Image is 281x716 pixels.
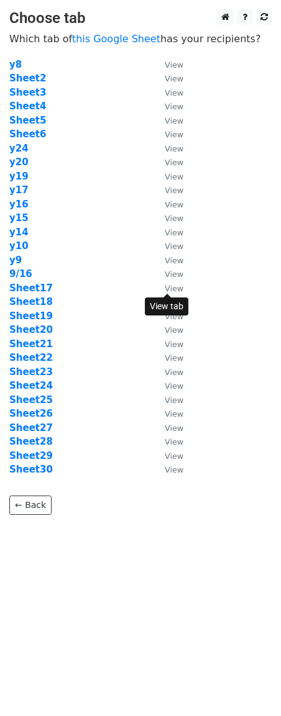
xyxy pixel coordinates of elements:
small: View [165,368,183,377]
a: View [152,394,183,406]
a: y19 [9,171,29,182]
small: View [165,396,183,405]
a: View [152,115,183,126]
a: y24 [9,143,29,154]
a: View [152,87,183,98]
a: View [152,310,183,322]
a: View [152,464,183,475]
a: y9 [9,255,22,266]
small: View [165,465,183,474]
a: View [152,352,183,363]
small: View [165,200,183,209]
strong: Sheet24 [9,380,53,391]
small: View [165,144,183,153]
a: View [152,240,183,252]
a: View [152,422,183,433]
a: Sheet4 [9,101,46,112]
a: View [152,450,183,461]
a: Sheet28 [9,436,53,447]
a: Sheet29 [9,450,53,461]
a: Sheet23 [9,366,53,378]
a: y14 [9,227,29,238]
small: View [165,340,183,349]
a: View [152,143,183,154]
a: Sheet18 [9,296,53,307]
a: View [152,338,183,350]
small: View [165,228,183,237]
small: View [165,60,183,70]
a: View [152,171,183,182]
small: View [165,116,183,125]
a: 9/16 [9,268,32,279]
small: View [165,409,183,419]
a: Sheet2 [9,73,46,84]
a: Sheet20 [9,324,53,335]
a: y17 [9,184,29,196]
a: View [152,283,183,294]
a: View [152,184,183,196]
small: View [165,102,183,111]
a: this Google Sheet [72,33,160,45]
small: View [165,424,183,433]
small: View [165,381,183,391]
a: y16 [9,199,29,210]
strong: Sheet6 [9,129,46,140]
small: View [165,88,183,97]
small: View [165,325,183,335]
a: Sheet30 [9,464,53,475]
a: Sheet21 [9,338,53,350]
a: y15 [9,212,29,224]
small: View [165,312,183,321]
small: View [165,158,183,167]
small: View [165,186,183,195]
a: y8 [9,59,22,70]
a: View [152,212,183,224]
small: View [165,451,183,461]
small: View [165,130,183,139]
a: y20 [9,156,29,168]
small: View [165,74,183,83]
small: View [165,353,183,363]
strong: Sheet5 [9,115,46,126]
a: View [152,129,183,140]
a: Sheet26 [9,408,53,419]
a: View [152,199,183,210]
small: View [165,242,183,251]
strong: Sheet22 [9,352,53,363]
a: View [152,366,183,378]
a: View [152,59,183,70]
a: View [152,101,183,112]
small: View [165,437,183,446]
a: Sheet17 [9,283,53,294]
a: View [152,436,183,447]
a: Sheet27 [9,422,53,433]
a: y10 [9,240,29,252]
a: Sheet19 [9,310,53,322]
div: View tab [145,297,188,315]
a: Sheet3 [9,87,46,98]
small: View [165,172,183,181]
a: View [152,408,183,419]
a: Sheet25 [9,394,53,406]
small: View [165,214,183,223]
